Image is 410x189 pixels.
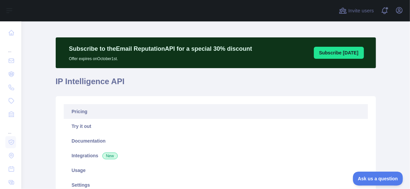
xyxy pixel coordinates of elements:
[338,5,375,16] button: Invite users
[64,104,368,119] a: Pricing
[102,153,118,159] span: New
[64,163,368,178] a: Usage
[314,47,364,59] button: Subscribe [DATE]
[69,53,252,61] p: Offer expires on October 1st.
[56,76,376,92] h1: IP Intelligence API
[69,44,252,53] p: Subscribe to the Email Reputation API for a special 30 % discount
[64,119,368,134] a: Try it out
[5,40,16,53] div: ...
[353,172,403,186] iframe: Toggle Customer Support
[64,134,368,148] a: Documentation
[348,7,374,15] span: Invite users
[64,148,368,163] a: Integrations New
[5,122,16,135] div: ...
